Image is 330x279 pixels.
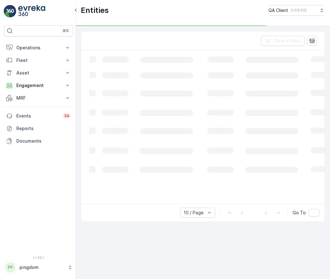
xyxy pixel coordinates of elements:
[5,262,15,272] div: PP
[268,7,288,14] p: QA Client
[16,70,61,76] p: Asset
[4,79,73,92] button: Engagement
[64,113,69,118] p: 34
[4,261,73,274] button: PPpingdom
[273,38,301,44] p: Clear Filters
[16,82,61,89] p: Engagement
[16,57,61,63] p: Fleet
[4,135,73,147] a: Documents
[4,256,73,260] span: v 1.48.1
[4,110,73,122] a: Events34
[18,5,45,18] img: logo_light-DOdMpM7g.png
[268,5,325,16] button: QA Client(+03:00)
[4,5,16,18] img: logo
[293,210,306,216] span: Go To
[63,28,69,33] p: ⌘B
[4,54,73,67] button: Fleet
[16,138,71,144] p: Documents
[4,67,73,79] button: Asset
[4,92,73,104] button: MRF
[16,45,61,51] p: Operations
[291,8,307,13] p: ( +03:00 )
[81,5,109,15] p: Entities
[16,125,71,132] p: Reports
[16,113,59,119] p: Events
[261,36,305,46] button: Clear Filters
[16,95,61,101] p: MRF
[19,264,64,271] p: pingdom
[4,41,73,54] button: Operations
[4,122,73,135] a: Reports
